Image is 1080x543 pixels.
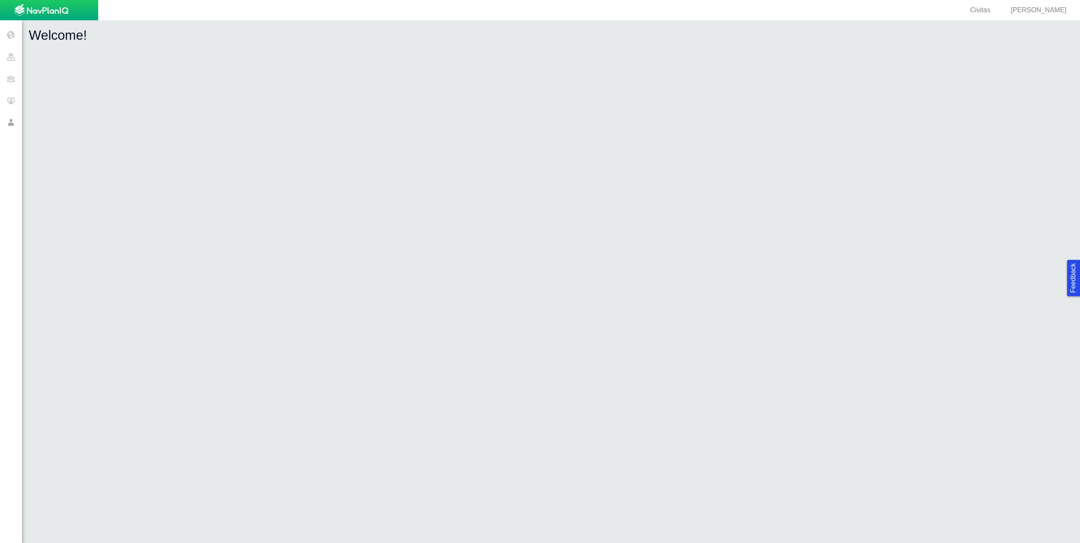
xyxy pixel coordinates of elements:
div: [PERSON_NAME] [1000,5,1070,15]
h1: Welcome! [29,27,1073,44]
span: Civitas [970,6,990,14]
button: Feedback [1067,260,1080,296]
img: UrbanGroupSolutionsTheme$USG_Images$logo.png [14,4,69,17]
span: [PERSON_NAME] [1011,6,1066,14]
